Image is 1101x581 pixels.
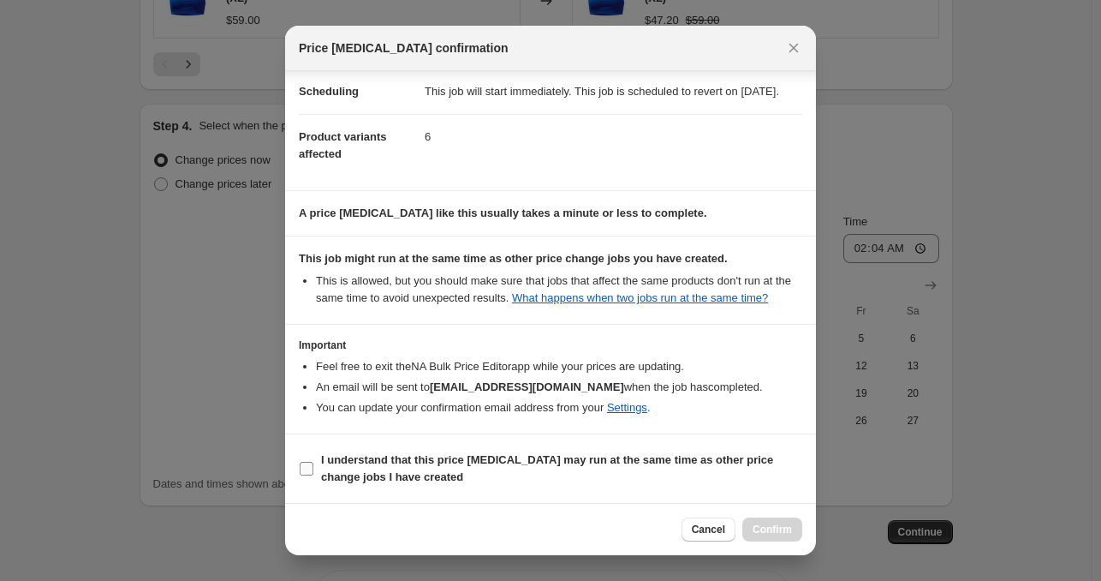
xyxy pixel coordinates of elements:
[299,207,707,219] b: A price [MEDICAL_DATA] like this usually takes a minute or less to complete.
[512,291,768,304] a: What happens when two jobs run at the same time?
[782,36,806,60] button: Close
[607,401,647,414] a: Settings
[316,379,802,396] li: An email will be sent to when the job has completed .
[299,39,509,57] span: Price [MEDICAL_DATA] confirmation
[316,399,802,416] li: You can update your confirmation email address from your .
[299,252,728,265] b: This job might run at the same time as other price change jobs you have created.
[299,130,387,160] span: Product variants affected
[316,273,802,307] li: This is allowed, but you should make sure that jobs that affect the same products don ' t run at ...
[316,358,802,375] li: Feel free to exit the NA Bulk Price Editor app while your prices are updating.
[430,380,624,393] b: [EMAIL_ADDRESS][DOMAIN_NAME]
[425,114,802,159] dd: 6
[692,523,725,536] span: Cancel
[299,85,359,98] span: Scheduling
[321,453,773,483] b: I understand that this price [MEDICAL_DATA] may run at the same time as other price change jobs I...
[425,69,802,114] dd: This job will start immediately. This job is scheduled to revert on [DATE].
[681,518,735,542] button: Cancel
[299,338,802,352] h3: Important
